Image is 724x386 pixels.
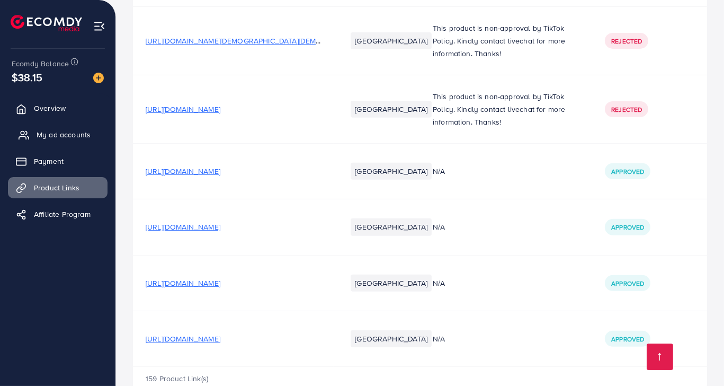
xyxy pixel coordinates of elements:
span: [URL][DOMAIN_NAME][DEMOGRAPHIC_DATA][DEMOGRAPHIC_DATA] [146,36,377,46]
span: Rejected [611,37,642,46]
span: N/A [433,166,445,177]
iframe: Chat [679,338,716,378]
span: [URL][DOMAIN_NAME] [146,166,220,177]
li: [GEOGRAPHIC_DATA] [351,163,432,180]
span: 159 Product Link(s) [146,373,208,384]
a: Overview [8,98,108,119]
p: This product is non-approval by TikTok Policy. Kindly contact livechat for more information. Thanks! [433,22,579,60]
img: image [93,73,104,83]
span: $38.15 [12,69,42,85]
span: Rejected [611,105,642,114]
a: Product Links [8,177,108,198]
span: Payment [34,156,64,166]
img: menu [93,20,105,32]
li: [GEOGRAPHIC_DATA] [351,275,432,292]
span: Approved [611,279,644,288]
li: [GEOGRAPHIC_DATA] [351,32,432,49]
li: [GEOGRAPHIC_DATA] [351,218,432,235]
span: N/A [433,334,445,344]
span: [URL][DOMAIN_NAME] [146,104,220,115]
span: Ecomdy Balance [12,58,69,69]
img: logo [11,15,82,31]
p: This product is non-approval by TikTok Policy. Kindly contact livechat for more information. Thanks! [433,90,579,128]
span: [URL][DOMAIN_NAME] [146,222,220,232]
a: My ad accounts [8,124,108,145]
span: Overview [34,103,66,113]
li: [GEOGRAPHIC_DATA] [351,101,432,118]
span: Affiliate Program [34,209,91,220]
span: [URL][DOMAIN_NAME] [146,334,220,344]
li: [GEOGRAPHIC_DATA] [351,330,432,347]
span: Approved [611,223,644,232]
span: N/A [433,278,445,288]
span: N/A [433,222,445,232]
span: Approved [611,335,644,344]
span: Product Links [34,182,79,193]
span: Approved [611,167,644,176]
span: [URL][DOMAIN_NAME] [146,278,220,288]
a: Affiliate Program [8,204,108,225]
a: Payment [8,151,108,172]
span: My ad accounts [37,129,91,140]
